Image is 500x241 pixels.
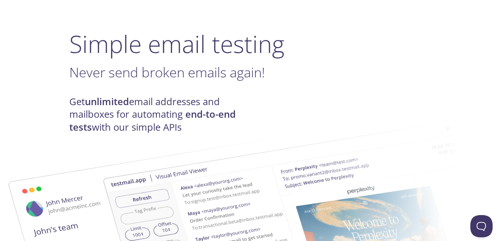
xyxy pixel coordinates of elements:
[69,96,250,134] h4: Get email addresses and mailboxes for automating with our simple APIs
[69,30,431,58] h1: Simple email testing
[69,63,265,81] span: Never send broken emails again!
[69,108,236,133] strong: end-to-end tests
[470,215,493,237] iframe: Help Scout Beacon - Open
[85,95,129,108] strong: unlimited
